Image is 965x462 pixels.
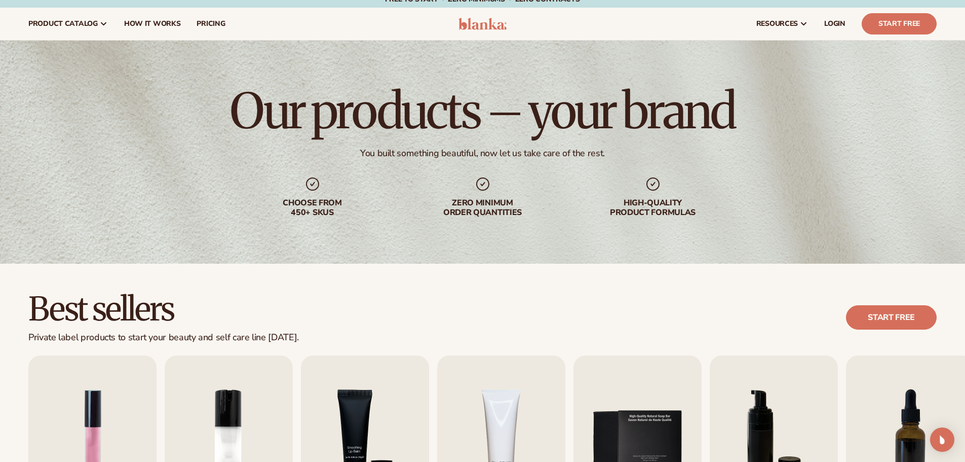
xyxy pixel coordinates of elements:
[28,332,299,343] div: Private label products to start your beauty and self care line [DATE].
[230,87,735,135] h1: Our products – your brand
[748,8,816,40] a: resources
[816,8,854,40] a: LOGIN
[930,428,954,452] div: Open Intercom Messenger
[248,198,377,218] div: Choose from 450+ Skus
[116,8,189,40] a: How It Works
[756,20,798,28] span: resources
[862,13,937,34] a: Start Free
[588,198,718,218] div: High-quality product formulas
[197,20,225,28] span: pricing
[360,148,605,159] div: You built something beautiful, now let us take care of the rest.
[824,20,845,28] span: LOGIN
[28,292,299,326] h2: Best sellers
[418,198,548,218] div: Zero minimum order quantities
[846,305,937,330] a: Start free
[188,8,233,40] a: pricing
[28,20,98,28] span: product catalog
[458,18,507,30] img: logo
[124,20,181,28] span: How It Works
[20,8,116,40] a: product catalog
